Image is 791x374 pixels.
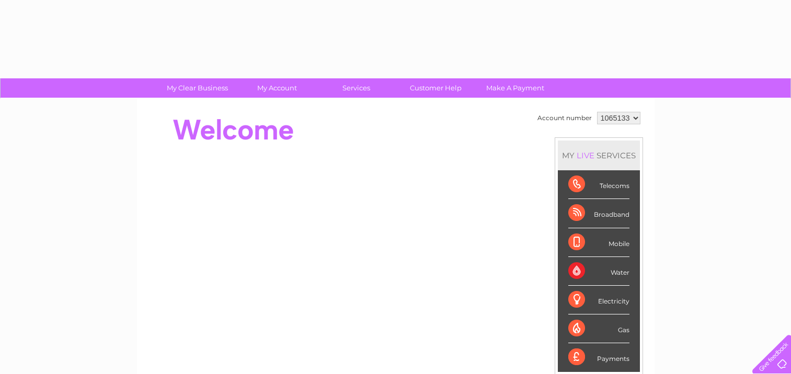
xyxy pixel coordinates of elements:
div: Water [568,257,629,286]
div: Mobile [568,228,629,257]
a: My Account [234,78,320,98]
div: Broadband [568,199,629,228]
div: Telecoms [568,170,629,199]
td: Account number [535,109,594,127]
a: Services [313,78,399,98]
div: Gas [568,314,629,343]
div: LIVE [575,150,597,160]
div: MY SERVICES [558,141,640,170]
a: Make A Payment [472,78,558,98]
a: Customer Help [393,78,479,98]
div: Electricity [568,286,629,314]
div: Payments [568,343,629,371]
a: My Clear Business [154,78,240,98]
